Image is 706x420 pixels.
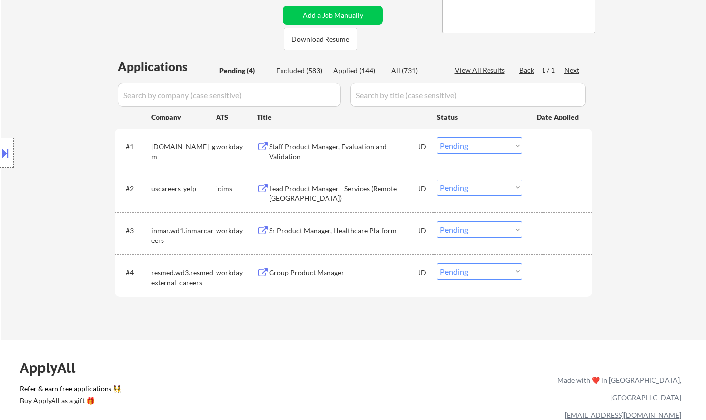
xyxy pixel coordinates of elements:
div: icims [216,184,257,194]
div: workday [216,142,257,152]
div: ApplyAll [20,360,87,376]
div: Title [257,112,428,122]
div: 1 / 1 [542,65,564,75]
input: Search by company (case sensitive) [118,83,341,107]
div: JD [418,263,428,281]
a: Refer & earn free applications 👯‍♀️ [20,385,350,396]
div: All (731) [391,66,441,76]
a: Buy ApplyAll as a gift 🎁 [20,396,119,408]
div: JD [418,180,428,197]
div: View All Results [455,65,508,75]
button: Add a Job Manually [283,6,383,25]
div: Group Product Manager [269,268,419,278]
div: Sr Product Manager, Healthcare Platform [269,226,419,236]
div: JD [418,137,428,155]
div: workday [216,226,257,236]
button: Download Resume [284,28,357,50]
div: workday [216,268,257,278]
div: #4 [126,268,143,278]
input: Search by title (case sensitive) [350,83,586,107]
div: [DOMAIN_NAME]_gm [151,142,216,161]
div: ATS [216,112,257,122]
div: Next [564,65,580,75]
div: Made with ❤️ in [GEOGRAPHIC_DATA], [GEOGRAPHIC_DATA] [553,371,681,406]
div: Lead Product Manager - Services (Remote - [GEOGRAPHIC_DATA]) [269,184,419,203]
div: Staff Product Manager, Evaluation and Validation [269,142,419,161]
div: Date Applied [537,112,580,122]
div: Back [519,65,535,75]
div: JD [418,221,428,239]
div: Applied (144) [333,66,383,76]
a: [EMAIL_ADDRESS][DOMAIN_NAME] [565,411,681,419]
div: Buy ApplyAll as a gift 🎁 [20,397,119,404]
div: Company [151,112,216,122]
div: Pending (4) [219,66,269,76]
div: Status [437,108,522,125]
div: uscareers-yelp [151,184,216,194]
div: resmed.wd3.resmed_external_careers [151,268,216,287]
div: inmar.wd1.inmarcareers [151,226,216,245]
div: Excluded (583) [276,66,326,76]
